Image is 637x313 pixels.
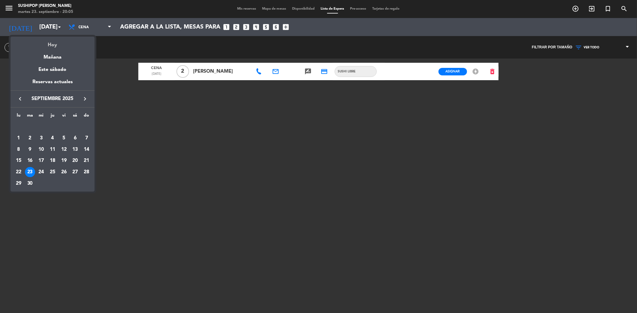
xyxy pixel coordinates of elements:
[81,133,92,143] div: 7
[35,112,47,121] th: miércoles
[36,167,46,177] div: 24
[81,95,89,102] i: keyboard_arrow_right
[81,167,92,177] div: 28
[17,95,24,102] i: keyboard_arrow_left
[14,144,24,155] div: 8
[47,112,58,121] th: jueves
[14,156,24,166] div: 15
[36,156,46,166] div: 17
[81,144,92,155] div: 14
[36,133,46,143] div: 3
[24,166,36,178] td: 23 de septiembre de 2025
[59,133,69,143] div: 5
[59,144,69,155] div: 12
[58,155,70,166] td: 19 de septiembre de 2025
[13,166,24,178] td: 22 de septiembre de 2025
[11,49,95,61] div: Mañana
[14,178,24,189] div: 29
[81,166,92,178] td: 28 de septiembre de 2025
[70,155,81,166] td: 20 de septiembre de 2025
[70,144,80,155] div: 13
[11,78,95,90] div: Reservas actuales
[47,144,58,155] div: 11
[80,95,90,103] button: keyboard_arrow_right
[58,144,70,155] td: 12 de septiembre de 2025
[81,156,92,166] div: 21
[36,144,46,155] div: 10
[70,156,80,166] div: 20
[35,132,47,144] td: 3 de septiembre de 2025
[13,144,24,155] td: 8 de septiembre de 2025
[11,37,95,49] div: Hoy
[70,144,81,155] td: 13 de septiembre de 2025
[47,167,58,177] div: 25
[81,144,92,155] td: 14 de septiembre de 2025
[47,155,58,166] td: 18 de septiembre de 2025
[70,133,80,143] div: 6
[13,178,24,189] td: 29 de septiembre de 2025
[13,132,24,144] td: 1 de septiembre de 2025
[59,167,69,177] div: 26
[25,156,35,166] div: 16
[35,144,47,155] td: 10 de septiembre de 2025
[25,178,35,189] div: 30
[70,167,80,177] div: 27
[24,112,36,121] th: martes
[15,95,26,103] button: keyboard_arrow_left
[25,167,35,177] div: 23
[11,61,95,78] div: Este sábado
[14,133,24,143] div: 1
[58,112,70,121] th: viernes
[24,155,36,166] td: 16 de septiembre de 2025
[47,144,58,155] td: 11 de septiembre de 2025
[47,156,58,166] div: 18
[81,112,92,121] th: domingo
[13,112,24,121] th: lunes
[47,166,58,178] td: 25 de septiembre de 2025
[47,132,58,144] td: 4 de septiembre de 2025
[26,95,80,103] span: septiembre 2025
[58,132,70,144] td: 5 de septiembre de 2025
[35,166,47,178] td: 24 de septiembre de 2025
[13,121,92,132] td: SEP.
[25,133,35,143] div: 2
[70,166,81,178] td: 27 de septiembre de 2025
[70,112,81,121] th: sábado
[35,155,47,166] td: 17 de septiembre de 2025
[24,144,36,155] td: 9 de septiembre de 2025
[14,167,24,177] div: 22
[59,156,69,166] div: 19
[24,132,36,144] td: 2 de septiembre de 2025
[81,155,92,166] td: 21 de septiembre de 2025
[81,132,92,144] td: 7 de septiembre de 2025
[13,155,24,166] td: 15 de septiembre de 2025
[47,133,58,143] div: 4
[70,132,81,144] td: 6 de septiembre de 2025
[58,166,70,178] td: 26 de septiembre de 2025
[24,178,36,189] td: 30 de septiembre de 2025
[25,144,35,155] div: 9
